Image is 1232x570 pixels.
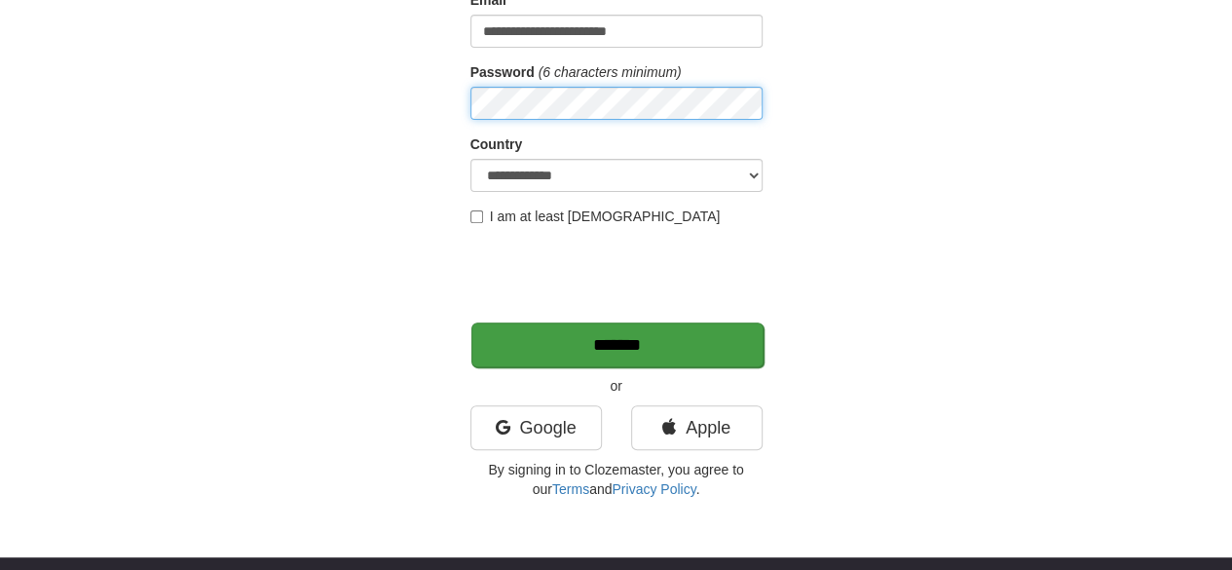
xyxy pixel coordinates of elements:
em: (6 characters minimum) [539,64,682,80]
a: Terms [552,481,589,497]
a: Google [470,405,602,450]
label: Country [470,134,523,154]
a: Privacy Policy [612,481,695,497]
input: I am at least [DEMOGRAPHIC_DATA] [470,210,483,223]
label: Password [470,62,535,82]
p: or [470,376,763,396]
label: I am at least [DEMOGRAPHIC_DATA] [470,207,721,226]
a: Apple [631,405,763,450]
p: By signing in to Clozemaster, you agree to our and . [470,460,763,499]
iframe: reCAPTCHA [470,236,766,312]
